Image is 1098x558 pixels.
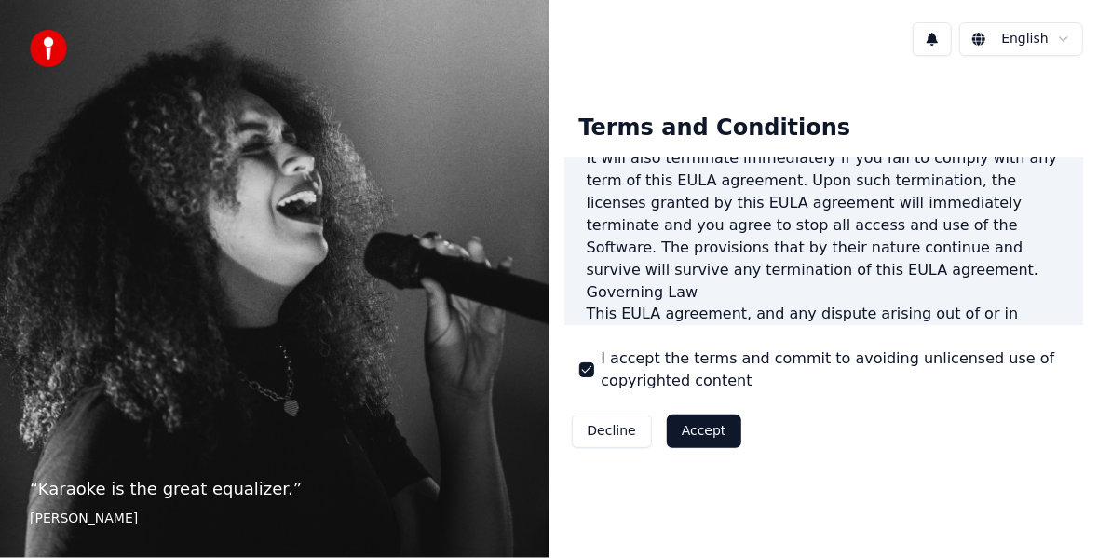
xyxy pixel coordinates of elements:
[30,510,520,528] footer: [PERSON_NAME]
[667,415,741,448] button: Accept
[602,347,1069,392] label: I accept the terms and commit to avoiding unlicensed use of copyrighted content
[30,30,67,67] img: youka
[587,281,1062,304] h3: Governing Law
[564,99,866,158] div: Terms and Conditions
[572,415,652,448] button: Decline
[587,147,1062,281] p: It will also terminate immediately if you fail to comply with any term of this EULA agreement. Up...
[30,476,520,502] p: “ Karaoke is the great equalizer. ”
[587,304,1062,371] p: This EULA agreement, and any dispute arising out of or in connection with this EULA agreement, sh...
